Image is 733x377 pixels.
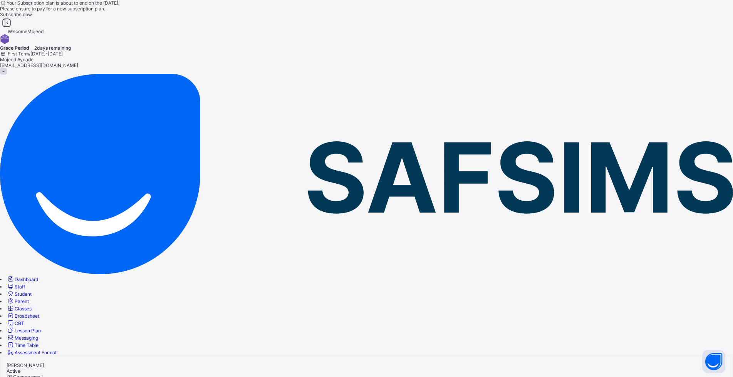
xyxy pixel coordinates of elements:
span: Lesson Plan [15,328,41,333]
span: Messaging [15,335,38,341]
a: Dashboard [7,276,38,282]
span: CBT [15,320,24,326]
span: Student [15,291,32,297]
a: Assessment Format [7,350,57,355]
span: Active [7,368,20,374]
a: Classes [7,306,32,312]
span: Time Table [15,342,39,348]
button: Open asap [702,350,725,373]
a: Lesson Plan [7,328,41,333]
a: Parent [7,298,29,304]
a: Broadsheet [7,313,39,319]
span: Welcome Mojeed [8,28,44,34]
a: Time Table [7,342,39,348]
span: Classes [15,306,32,312]
a: Messaging [7,335,38,341]
a: Student [7,291,32,297]
span: [PERSON_NAME] [7,362,44,368]
span: 2 days remaining [34,45,71,51]
span: Parent [15,298,29,304]
span: Broadsheet [15,313,39,319]
span: Assessment Format [15,350,57,355]
span: Dashboard [15,276,38,282]
a: Staff [7,284,25,290]
a: CBT [7,320,24,326]
span: Staff [15,284,25,290]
